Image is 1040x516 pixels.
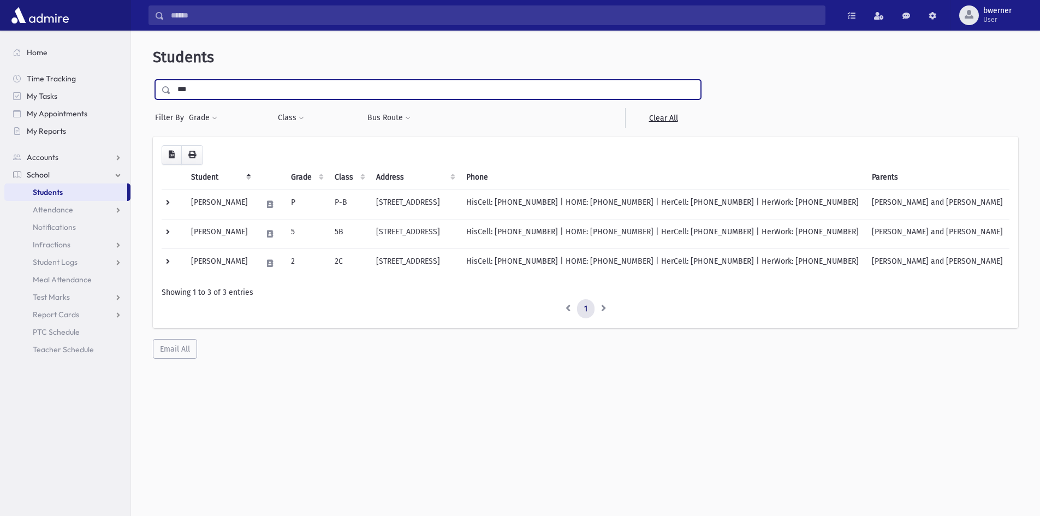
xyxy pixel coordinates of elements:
[4,201,130,218] a: Attendance
[4,105,130,122] a: My Appointments
[27,152,58,162] span: Accounts
[162,145,182,165] button: CSV
[27,109,87,118] span: My Appointments
[367,108,411,128] button: Bus Route
[33,187,63,197] span: Students
[865,165,1009,190] th: Parents
[4,218,130,236] a: Notifications
[4,183,127,201] a: Students
[370,248,460,278] td: [STREET_ADDRESS]
[155,112,188,123] span: Filter By
[27,91,57,101] span: My Tasks
[625,108,701,128] a: Clear All
[328,165,370,190] th: Class: activate to sort column ascending
[460,219,865,248] td: HisCell: [PHONE_NUMBER] | HOME: [PHONE_NUMBER] | HerCell: [PHONE_NUMBER] | HerWork: [PHONE_NUMBER]
[4,236,130,253] a: Infractions
[185,219,255,248] td: [PERSON_NAME]
[577,299,595,319] a: 1
[370,165,460,190] th: Address: activate to sort column ascending
[4,166,130,183] a: School
[865,189,1009,219] td: [PERSON_NAME] and [PERSON_NAME]
[328,248,370,278] td: 2C
[4,271,130,288] a: Meal Attendance
[9,4,72,26] img: AdmirePro
[4,341,130,358] a: Teacher Schedule
[27,126,66,136] span: My Reports
[865,219,1009,248] td: [PERSON_NAME] and [PERSON_NAME]
[865,248,1009,278] td: [PERSON_NAME] and [PERSON_NAME]
[33,240,70,250] span: Infractions
[284,165,328,190] th: Grade: activate to sort column ascending
[27,170,50,180] span: School
[370,189,460,219] td: [STREET_ADDRESS]
[33,257,78,267] span: Student Logs
[33,292,70,302] span: Test Marks
[4,288,130,306] a: Test Marks
[4,87,130,105] a: My Tasks
[4,253,130,271] a: Student Logs
[33,222,76,232] span: Notifications
[328,189,370,219] td: P-B
[4,70,130,87] a: Time Tracking
[4,149,130,166] a: Accounts
[164,5,825,25] input: Search
[983,7,1012,15] span: bwerner
[328,219,370,248] td: 5B
[277,108,305,128] button: Class
[33,205,73,215] span: Attendance
[4,306,130,323] a: Report Cards
[185,248,255,278] td: [PERSON_NAME]
[4,122,130,140] a: My Reports
[188,108,218,128] button: Grade
[162,287,1009,298] div: Showing 1 to 3 of 3 entries
[153,48,214,66] span: Students
[4,323,130,341] a: PTC Schedule
[983,15,1012,24] span: User
[460,248,865,278] td: HisCell: [PHONE_NUMBER] | HOME: [PHONE_NUMBER] | HerCell: [PHONE_NUMBER] | HerWork: [PHONE_NUMBER]
[460,189,865,219] td: HisCell: [PHONE_NUMBER] | HOME: [PHONE_NUMBER] | HerCell: [PHONE_NUMBER] | HerWork: [PHONE_NUMBER]
[185,189,255,219] td: [PERSON_NAME]
[370,219,460,248] td: [STREET_ADDRESS]
[4,44,130,61] a: Home
[284,219,328,248] td: 5
[460,165,865,190] th: Phone
[27,48,47,57] span: Home
[284,189,328,219] td: P
[185,165,255,190] th: Student: activate to sort column descending
[181,145,203,165] button: Print
[33,345,94,354] span: Teacher Schedule
[284,248,328,278] td: 2
[153,339,197,359] button: Email All
[33,275,92,284] span: Meal Attendance
[33,327,80,337] span: PTC Schedule
[27,74,76,84] span: Time Tracking
[33,310,79,319] span: Report Cards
